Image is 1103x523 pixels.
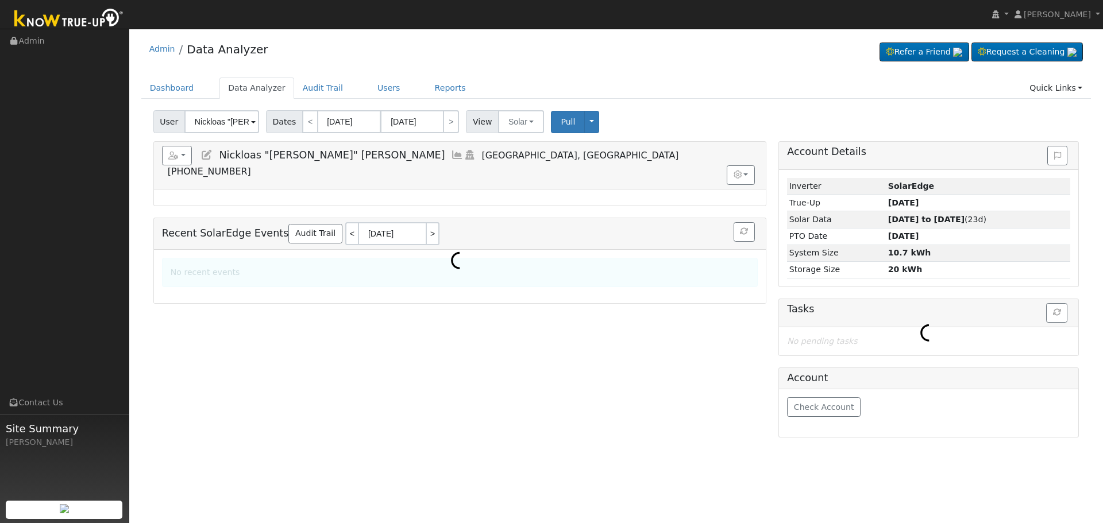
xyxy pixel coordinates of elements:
a: > [427,222,439,245]
input: Select a User [184,110,259,133]
a: Multi-Series Graph [451,149,464,161]
a: < [345,222,358,245]
strong: 10.7 kWh [888,248,931,257]
button: Check Account [787,397,861,417]
a: Refer a Friend [880,42,969,62]
span: User [153,110,185,133]
a: Login As (last Never) [464,149,476,161]
span: View [466,110,499,133]
a: Audit Trail [288,224,342,243]
a: Users [369,78,409,99]
span: [GEOGRAPHIC_DATA], [GEOGRAPHIC_DATA] [482,150,679,161]
h5: Account [787,372,828,383]
img: retrieve [60,504,69,513]
button: Issue History [1047,146,1067,165]
button: Solar [498,110,544,133]
button: Refresh [734,222,755,242]
td: PTO Date [787,228,886,245]
span: Check Account [794,402,854,412]
strong: 20 kWh [888,265,922,274]
td: System Size [787,245,886,261]
a: Request a Cleaning [971,42,1083,62]
a: Edit User (35009) [200,149,213,161]
a: Reports [426,78,475,99]
img: Know True-Up [9,6,129,32]
h5: Recent SolarEdge Events [162,222,758,245]
td: Storage Size [787,261,886,278]
a: Quick Links [1021,78,1091,99]
td: Solar Data [787,211,886,228]
span: Pull [561,117,575,126]
td: Inverter [787,178,886,195]
strong: [DATE] [888,198,919,207]
h5: Account Details [787,146,1070,158]
span: [DATE] [888,231,919,241]
span: [PERSON_NAME] [1024,10,1091,19]
div: [PERSON_NAME] [6,436,123,448]
span: [PHONE_NUMBER] [168,166,251,177]
button: Refresh [1046,303,1067,323]
span: (23d) [888,215,986,224]
strong: [DATE] to [DATE] [888,215,965,224]
strong: ID: 4692971, authorized: 08/07/25 [888,181,934,191]
button: Pull [551,111,585,133]
a: Data Analyzer [219,78,294,99]
a: Admin [149,44,175,53]
a: > [443,110,459,133]
img: retrieve [1067,48,1077,57]
a: Dashboard [141,78,203,99]
a: < [302,110,318,133]
a: Data Analyzer [187,42,268,56]
span: Dates [266,110,303,133]
h5: Tasks [787,303,1070,315]
a: Audit Trail [294,78,352,99]
span: Nickloas "[PERSON_NAME]" [PERSON_NAME] [219,149,445,161]
td: True-Up [787,195,886,211]
span: Site Summary [6,421,123,436]
img: retrieve [953,48,962,57]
